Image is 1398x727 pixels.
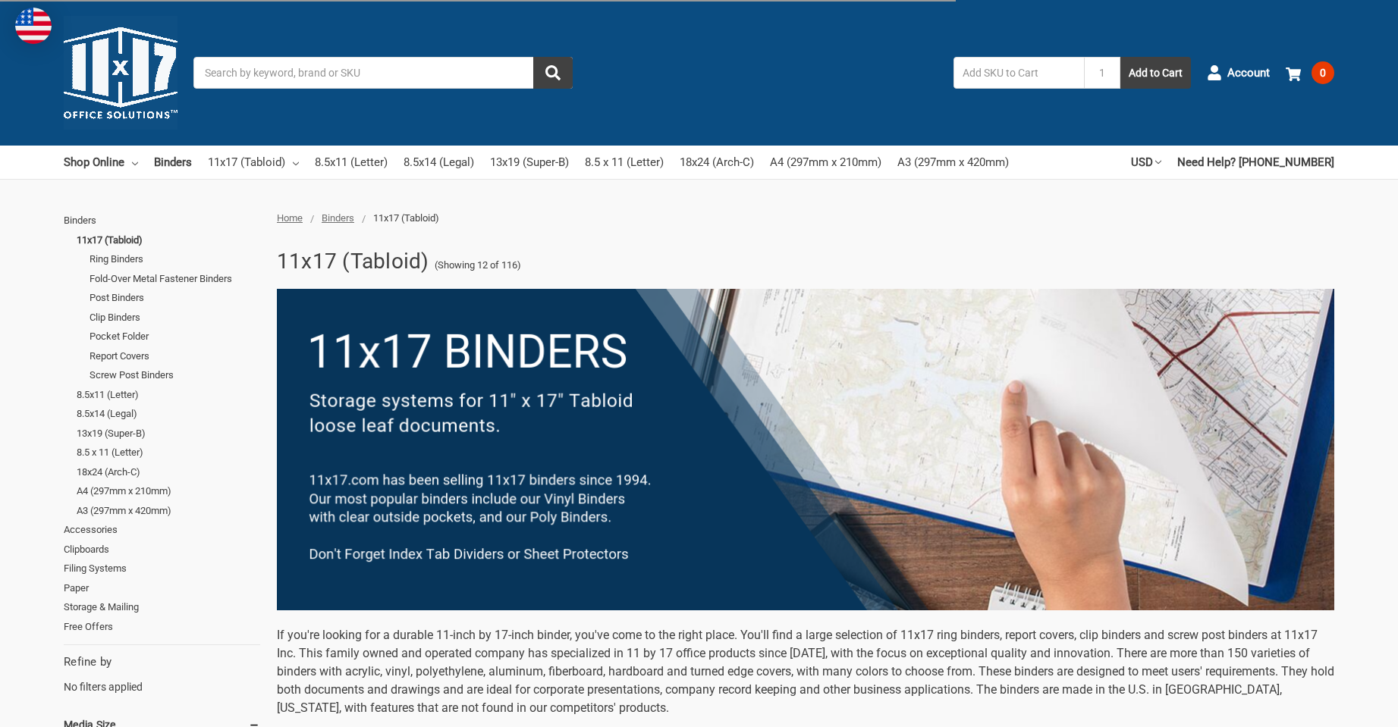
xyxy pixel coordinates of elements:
[322,212,354,224] a: Binders
[1312,61,1334,84] span: 0
[770,146,881,179] a: A4 (297mm x 210mm)
[90,288,260,308] a: Post Binders
[64,520,260,540] a: Accessories
[90,327,260,346] a: Pocket Folder
[404,146,474,179] a: 8.5x14 (Legal)
[1286,53,1334,92] a: 0
[277,242,429,281] h1: 11x17 (Tabloid)
[64,16,177,130] img: 11x17.com
[897,146,1009,179] a: A3 (297mm x 420mm)
[77,481,260,501] a: A4 (297mm x 210mm)
[64,559,260,578] a: Filing Systems
[680,146,754,179] a: 18x24 (Arch-C)
[64,540,260,559] a: Clipboards
[90,308,260,327] a: Clip Binders
[193,57,573,89] input: Search by keyword, brand or SKU
[490,146,569,179] a: 13x19 (Super-B)
[64,211,260,230] a: Binders
[77,424,260,443] a: 13x19 (Super-B)
[435,258,521,273] span: (Showing 12 of 116)
[77,385,260,405] a: 8.5x11 (Letter)
[77,230,260,250] a: 11x17 (Tabloid)
[77,443,260,462] a: 8.5 x 11 (Letter)
[277,628,1334,715] span: If you're looking for a durable 11-inch by 17-inch binder, you've come to the right place. You'll...
[64,653,260,671] h5: Refine by
[277,212,303,224] a: Home
[1120,57,1191,89] button: Add to Cart
[90,365,260,385] a: Screw Post Binders
[77,404,260,424] a: 8.5x14 (Legal)
[585,146,664,179] a: 8.5 x 11 (Letter)
[208,146,299,179] a: 11x17 (Tabloid)
[1177,146,1334,179] a: Need Help? [PHONE_NUMBER]
[1227,64,1270,82] span: Account
[154,146,192,179] a: Binders
[953,57,1084,89] input: Add SKU to Cart
[277,289,1334,609] img: binders-1-.png
[15,8,52,44] img: duty and tax information for United States
[1131,146,1161,179] a: USD
[64,597,260,617] a: Storage & Mailing
[64,146,138,179] a: Shop Online
[373,212,439,224] span: 11x17 (Tabloid)
[1207,53,1270,92] a: Account
[77,501,260,521] a: A3 (297mm x 420mm)
[90,249,260,269] a: Ring Binders
[64,617,260,637] a: Free Offers
[77,462,260,482] a: 18x24 (Arch-C)
[90,346,260,366] a: Report Covers
[64,578,260,598] a: Paper
[64,653,260,694] div: No filters applied
[315,146,388,179] a: 8.5x11 (Letter)
[90,269,260,289] a: Fold-Over Metal Fastener Binders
